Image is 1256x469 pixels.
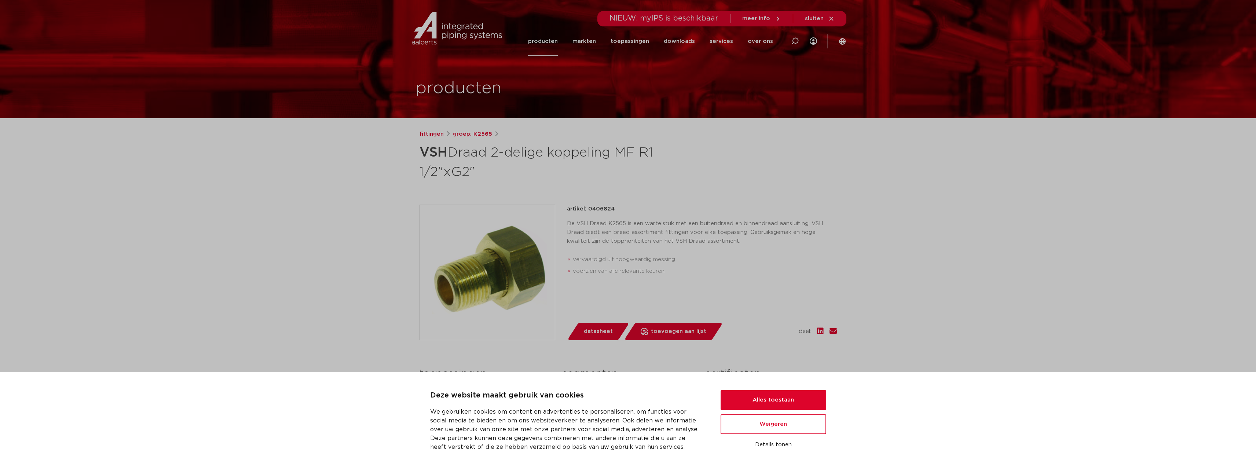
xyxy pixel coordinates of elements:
a: over ons [748,26,773,56]
h1: producten [415,77,502,100]
p: artikel: 0406824 [567,205,615,213]
a: fittingen [420,130,444,139]
li: vervaardigd uit hoogwaardig messing [573,254,837,265]
h3: certificaten [705,367,836,381]
a: sluiten [805,15,835,22]
div: my IPS [810,26,817,56]
a: markten [572,26,596,56]
span: sluiten [805,16,824,21]
nav: Menu [528,26,773,56]
a: toepassingen [611,26,649,56]
span: deel: [799,327,811,336]
p: De VSH Draad K2565 is een wartelstuk met een buitendraad en binnendraad aansluiting. VSH Draad bi... [567,219,837,246]
span: meer info [742,16,770,21]
p: Deze website maakt gebruik van cookies [430,390,703,402]
h3: segmenten [562,367,694,381]
button: Weigeren [721,414,826,434]
span: toevoegen aan lijst [651,326,706,337]
a: downloads [664,26,695,56]
a: meer info [742,15,781,22]
span: datasheet [584,326,613,337]
a: groep: K2565 [453,130,492,139]
h3: toepassingen [420,367,551,381]
button: Alles toestaan [721,390,826,410]
strong: VSH [420,146,447,159]
button: Details tonen [721,439,826,451]
li: voorzien van alle relevante keuren [573,265,837,277]
a: datasheet [567,323,629,340]
span: NIEUW: myIPS is beschikbaar [609,15,718,22]
a: services [710,26,733,56]
h1: Draad 2-delige koppeling MF R1 1/2"xG2" [420,142,695,181]
img: Product Image for VSH Draad 2-delige koppeling MF R1 1/2"xG2" [420,205,555,340]
p: We gebruiken cookies om content en advertenties te personaliseren, om functies voor social media ... [430,407,703,451]
a: producten [528,26,558,56]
